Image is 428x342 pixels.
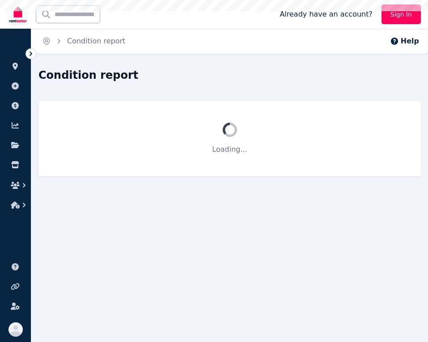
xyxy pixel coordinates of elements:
img: RentBetter [7,3,29,26]
button: Help [390,36,419,47]
nav: Breadcrumb [31,29,136,54]
p: Loading... [60,144,399,155]
a: Sign In [381,4,421,24]
a: Condition report [67,37,125,45]
span: Already have an account? [280,9,373,20]
h1: Condition report [38,68,138,82]
span: ORGANISE [7,49,35,56]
